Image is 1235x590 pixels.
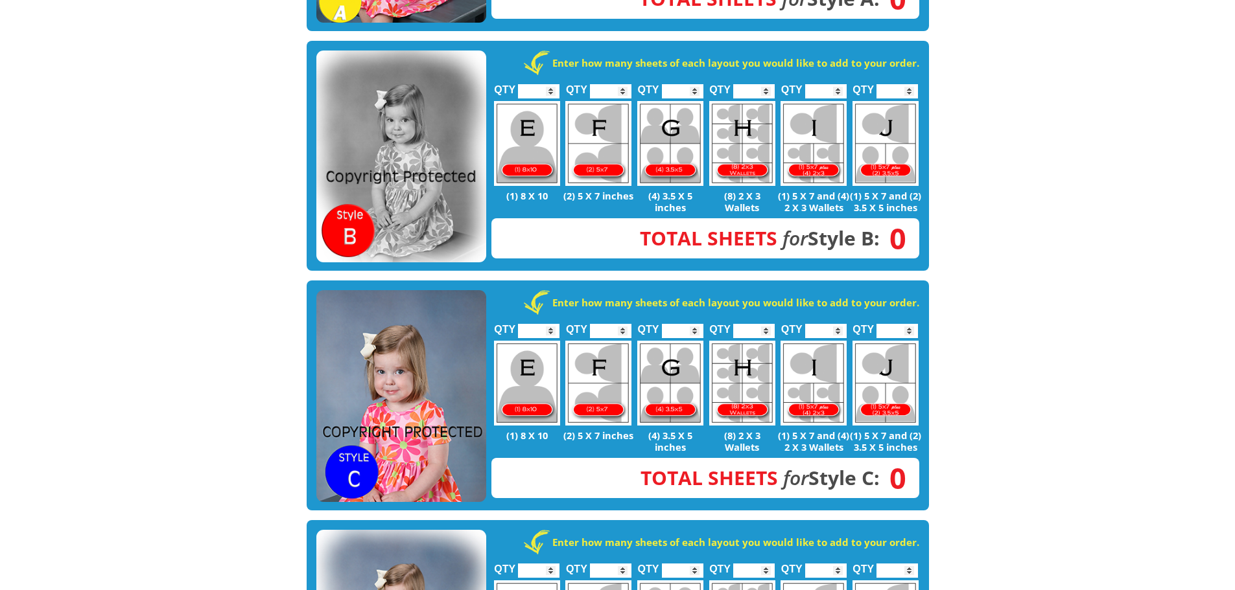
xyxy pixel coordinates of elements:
img: J [853,101,919,186]
strong: Enter how many sheets of each layout you would like to add to your order. [552,536,919,549]
label: QTY [494,70,515,102]
img: STYLE B [316,51,486,263]
label: QTY [709,549,731,581]
img: E [494,341,560,425]
p: (1) 5 X 7 and (2) 3.5 X 5 inches [850,429,922,453]
label: QTY [566,549,587,581]
p: (1) 8 X 10 [491,190,563,201]
span: 0 [880,231,906,245]
label: QTY [709,70,731,102]
img: H [709,101,775,186]
strong: Enter how many sheets of each layout you would like to add to your order. [552,56,919,69]
em: for [782,225,808,251]
label: QTY [853,70,874,102]
img: G [637,101,703,186]
strong: Style C: [641,464,880,491]
label: QTY [494,310,515,341]
label: QTY [638,70,659,102]
img: F [565,341,631,425]
p: (4) 3.5 X 5 inches [635,429,707,453]
label: QTY [709,310,731,341]
p: (2) 5 X 7 inches [563,190,635,201]
img: STYLE C [316,290,486,503]
p: (1) 5 X 7 and (4) 2 X 3 Wallets [778,190,850,213]
label: QTY [638,549,659,581]
p: (8) 2 X 3 Wallets [706,429,778,453]
label: QTY [853,549,874,581]
em: for [783,464,808,491]
strong: Style B: [640,225,880,251]
label: QTY [638,310,659,341]
p: (2) 5 X 7 inches [563,429,635,441]
p: (1) 8 X 10 [491,429,563,441]
label: QTY [781,310,803,341]
span: 0 [880,471,906,485]
strong: Enter how many sheets of each layout you would like to add to your order. [552,296,919,309]
label: QTY [566,70,587,102]
img: I [781,101,847,186]
p: (1) 5 X 7 and (2) 3.5 X 5 inches [850,190,922,213]
label: QTY [781,549,803,581]
img: G [637,341,703,425]
img: J [853,341,919,425]
label: QTY [781,70,803,102]
label: QTY [853,310,874,341]
span: Total Sheets [641,464,778,491]
img: I [781,341,847,425]
p: (8) 2 X 3 Wallets [706,190,778,213]
label: QTY [566,310,587,341]
label: QTY [494,549,515,581]
p: (4) 3.5 X 5 inches [635,190,707,213]
span: Total Sheets [640,225,777,251]
p: (1) 5 X 7 and (4) 2 X 3 Wallets [778,429,850,453]
img: H [709,341,775,425]
img: E [494,101,560,186]
img: F [565,101,631,186]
